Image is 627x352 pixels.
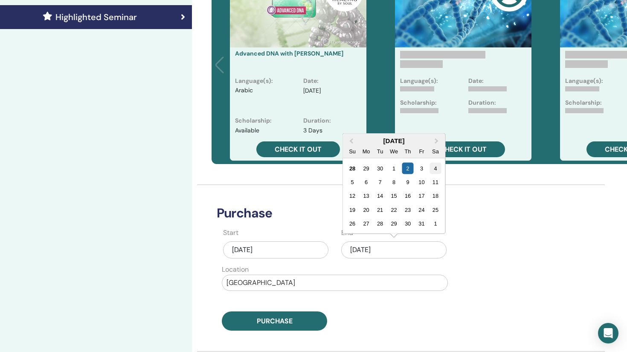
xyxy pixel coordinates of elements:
[347,218,358,229] div: Choose Sunday, October 26th, 2025
[235,86,253,109] p: Arabic
[402,162,413,174] div: Choose Thursday, October 2nd, 2025
[431,135,444,148] button: Next Month
[347,145,358,157] div: Su
[400,76,438,85] p: Language(s):
[388,162,400,174] div: Choose Wednesday, October 1st, 2025
[388,204,400,215] div: Choose Wednesday, October 22nd, 2025
[388,190,400,202] div: Choose Wednesday, October 15th, 2025
[565,98,602,107] p: Scholarship:
[430,145,441,157] div: Sa
[343,133,446,234] div: Choose Date
[303,86,321,95] p: [DATE]
[374,204,386,215] div: Choose Tuesday, October 21st, 2025
[235,76,273,85] p: Language(s) :
[347,204,358,215] div: Choose Sunday, October 19th, 2025
[388,176,400,188] div: Choose Wednesday, October 8th, 2025
[388,218,400,229] div: Choose Wednesday, October 29th, 2025
[256,141,340,157] a: Check it out
[55,12,137,22] h4: Highlighted Seminar
[374,145,386,157] div: Tu
[468,98,496,107] p: Duration:
[421,141,505,157] a: Check it out
[343,137,445,144] div: [DATE]
[360,190,372,202] div: Choose Monday, October 13th, 2025
[416,162,427,174] div: Choose Friday, October 3rd, 2025
[223,228,238,238] label: Start
[374,162,386,174] div: Choose Tuesday, September 30th, 2025
[402,190,413,202] div: Choose Thursday, October 16th, 2025
[212,205,535,221] h3: Purchase
[344,135,357,148] button: Previous Month
[347,162,358,174] div: Choose Sunday, September 28th, 2025
[341,241,447,258] div: [DATE]
[303,126,322,135] p: 3 Days
[347,190,358,202] div: Choose Sunday, October 12th, 2025
[360,176,372,188] div: Choose Monday, October 6th, 2025
[416,204,427,215] div: Choose Friday, October 24th, 2025
[416,218,427,229] div: Choose Friday, October 31st, 2025
[468,76,484,85] p: Date:
[430,176,441,188] div: Choose Saturday, October 11th, 2025
[303,76,319,85] p: Date :
[374,190,386,202] div: Choose Tuesday, October 14th, 2025
[222,311,327,331] button: Purchase
[402,176,413,188] div: Choose Thursday, October 9th, 2025
[402,145,413,157] div: Th
[388,145,400,157] div: We
[303,116,331,125] p: Duration :
[430,162,441,174] div: Choose Saturday, October 4th, 2025
[430,218,441,229] div: Choose Saturday, November 1st, 2025
[235,50,343,57] a: Advanced DNA with [PERSON_NAME]
[235,116,272,125] p: Scholarship :
[222,264,249,275] label: Location
[360,218,372,229] div: Choose Monday, October 27th, 2025
[360,204,372,215] div: Choose Monday, October 20th, 2025
[440,145,487,154] span: Check it out
[402,218,413,229] div: Choose Thursday, October 30th, 2025
[416,145,427,157] div: Fr
[360,162,372,174] div: Choose Monday, September 29th, 2025
[223,241,328,258] div: [DATE]
[400,98,437,107] p: Scholarship:
[235,126,259,135] p: Available
[598,323,618,343] div: Open Intercom Messenger
[275,145,322,154] span: Check it out
[402,204,413,215] div: Choose Thursday, October 23rd, 2025
[360,145,372,157] div: Mo
[416,176,427,188] div: Choose Friday, October 10th, 2025
[345,161,442,230] div: Month October, 2025
[347,176,358,188] div: Choose Sunday, October 5th, 2025
[257,317,293,326] span: Purchase
[430,204,441,215] div: Choose Saturday, October 25th, 2025
[416,190,427,202] div: Choose Friday, October 17th, 2025
[374,218,386,229] div: Choose Tuesday, October 28th, 2025
[430,190,441,202] div: Choose Saturday, October 18th, 2025
[374,176,386,188] div: Choose Tuesday, October 7th, 2025
[565,76,603,85] p: Language(s):
[341,228,353,238] label: End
